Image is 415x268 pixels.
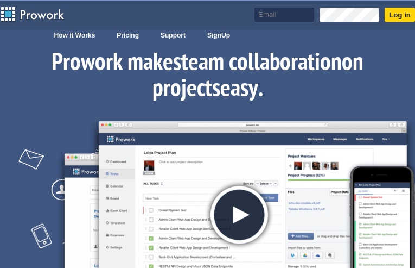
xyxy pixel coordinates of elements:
[155,29,191,44] a: Support
[254,8,314,22] input: Email
[385,8,415,22] input: Log in
[49,29,101,44] a: How it Works
[220,74,258,105] span: easy
[111,29,144,44] a: Pricing
[181,48,342,79] span: team collaboration
[202,29,235,44] a: SignUp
